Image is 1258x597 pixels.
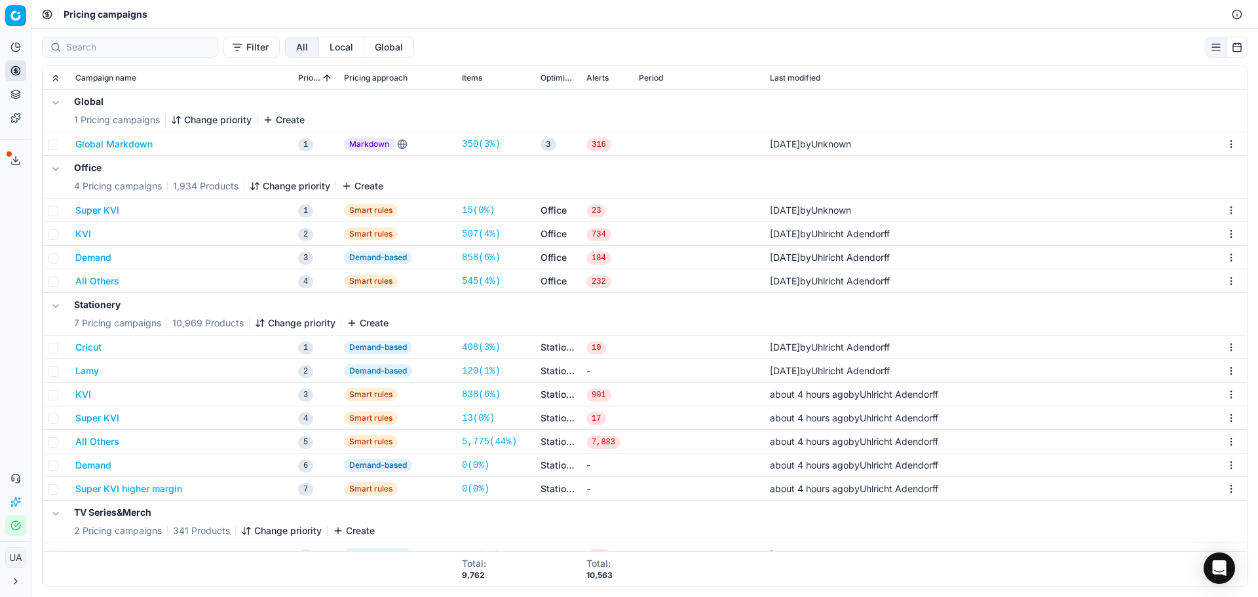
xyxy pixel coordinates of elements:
button: local [319,37,364,58]
span: Smart rules [344,388,398,401]
button: Filter [223,37,280,58]
div: Open Intercom Messenger [1204,552,1235,584]
nav: breadcrumb [64,8,147,21]
a: TV Series&Merch [541,549,576,562]
span: 1 [298,341,313,355]
button: all [285,37,319,58]
a: Stationery [541,341,576,354]
div: by Uhlricht Adendorff [770,275,890,288]
span: Smart rules [344,482,398,495]
span: 7,883 [586,436,620,449]
span: Demand-based [344,251,412,264]
div: by Uhlricht Adendorff [770,364,890,377]
span: 7 [298,483,313,496]
span: 17 [586,412,606,425]
a: Stationery [541,459,576,472]
span: 23 [586,204,606,218]
span: Smart rules [344,227,398,241]
span: Smart rules [344,435,398,448]
button: Demand [75,251,111,264]
a: 120(1%) [462,364,501,377]
a: Office [541,275,576,288]
div: Total : [462,557,486,570]
a: 838(6%) [462,388,501,401]
td: - [581,477,634,501]
span: 6 [298,459,313,472]
span: about 4 hours ago [770,459,848,471]
button: Super KVI [75,204,119,217]
div: by Uhlricht Adendorff [770,482,938,495]
a: Office [541,251,576,264]
span: 232 [586,275,611,288]
button: Super KVI higher margin [75,482,182,495]
span: Alerts [586,73,609,83]
button: Demand TV Series&Merch [75,549,190,562]
span: 1 [298,549,313,562]
button: Change priority [241,524,322,537]
button: Cricut [75,341,102,354]
span: [DATE] [770,365,800,376]
span: 10,969 Products [172,317,244,330]
span: [DATE] [770,138,800,149]
a: 408(3%) [462,341,501,354]
span: 2 Pricing campaigns [74,524,162,537]
div: Total : [586,557,613,570]
a: 350(3%) [462,138,501,151]
span: 4 [298,412,313,425]
span: Demand-based [344,341,412,354]
span: Priority [298,73,320,83]
button: Create [333,524,375,537]
button: UA [5,547,26,568]
div: by Uhlricht Adendorff [770,251,890,264]
span: [DATE] [770,204,800,216]
span: about 4 hours ago [770,412,848,423]
a: 5,775(44%) [462,435,517,448]
span: 1,934 Products [173,180,238,193]
a: 507(4%) [462,227,501,241]
span: 2 [298,365,313,378]
div: by Uhlricht Adendorff [770,388,938,401]
span: Optimization groups [541,73,576,83]
button: Expand all [48,70,64,86]
button: Change priority [255,317,335,330]
span: Campaign name [75,73,136,83]
span: 1 [298,204,313,218]
span: Demand-based [344,459,412,472]
span: 2 [298,228,313,241]
span: [DATE] [770,549,800,560]
span: 184 [586,252,611,265]
h5: Stationery [74,298,389,311]
span: about 4 hours ago [770,483,848,494]
a: 0(0%) [462,482,489,495]
div: by Uhlricht Adendorff [770,227,890,241]
span: 3 [541,138,556,151]
a: 13(0%) [462,412,495,425]
span: Demand-based [344,364,412,377]
span: [DATE] [770,228,800,239]
span: [DATE] [770,275,800,286]
a: Stationery [541,388,576,401]
span: about 4 hours ago [770,436,848,447]
a: Stationery [541,435,576,448]
div: by Unknown [770,549,851,562]
td: - [581,359,634,383]
button: Create [341,180,383,193]
div: by Uhlricht Adendorff [770,412,938,425]
span: about 4 hours ago [770,389,848,400]
a: Stationery [541,364,576,377]
button: Sorted by Priority ascending [320,71,334,85]
button: Global Markdown [75,138,153,151]
div: 10,563 [586,570,613,581]
span: 1 Pricing campaigns [74,113,160,126]
div: by Uhlricht Adendorff [770,435,938,448]
a: Stationery [541,482,576,495]
span: [DATE] [770,252,800,263]
div: by Uhlricht Adendorff [770,341,890,354]
h5: Office [74,161,383,174]
span: Demand-based [344,549,412,562]
button: Lamy [75,364,99,377]
span: Last modified [770,73,820,83]
a: Office [541,204,576,217]
span: 341 Products [173,524,230,537]
span: Pricing campaigns [64,8,147,21]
